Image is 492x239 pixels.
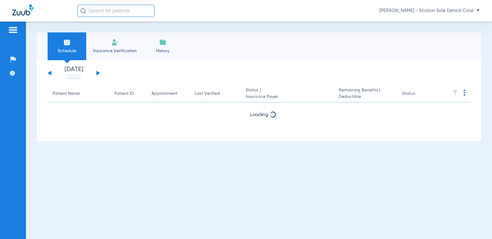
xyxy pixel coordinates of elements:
span: Schedule [52,48,82,54]
input: Search for patients [77,5,155,17]
img: hamburger-icon [8,26,18,34]
img: Schedule [63,39,71,46]
div: Appointment [151,90,185,97]
li: [DATE] [55,66,92,80]
div: Patient ID [114,90,142,97]
span: Deductible [339,94,392,100]
div: Last Verified [195,90,236,97]
a: [DATE] [55,74,92,80]
th: Status [397,85,439,103]
img: History [159,39,167,46]
div: Appointment [151,90,177,97]
span: Insurance Verification [91,48,139,54]
img: Search Icon [80,8,86,14]
th: Status | [241,85,334,103]
span: [PERSON_NAME] - Station Side Dental Care [380,8,480,14]
span: History [148,48,177,54]
img: Zuub Logo [12,5,34,15]
img: Manual Insurance Verification [111,39,119,46]
img: filter.svg [452,90,458,96]
span: Loading [250,112,268,117]
th: Remaining Benefits | [334,85,397,103]
img: group-dot-blue.svg [464,90,465,96]
span: Insurance Payer [246,94,329,100]
div: Last Verified [195,90,220,97]
div: Patient Name [53,90,80,97]
div: Patient Name [53,90,104,97]
div: Patient ID [114,90,134,97]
